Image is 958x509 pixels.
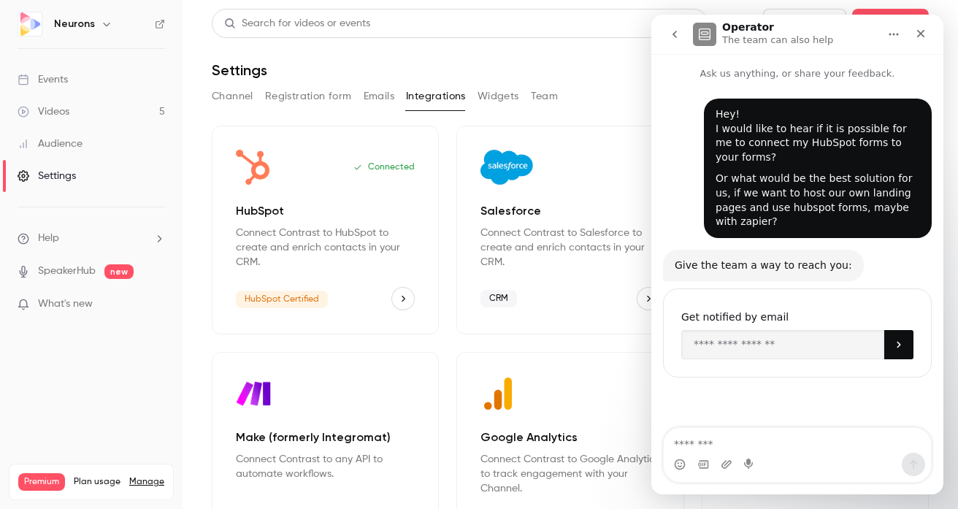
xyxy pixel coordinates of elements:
p: HubSpot [236,202,415,220]
div: Settings [18,169,76,183]
span: Plan usage [74,476,120,488]
span: HubSpot Certified [236,291,328,308]
iframe: Noticeable Trigger [147,298,165,311]
div: Search for videos or events [224,16,370,31]
button: Integrations [406,85,466,108]
button: Emails [364,85,394,108]
h6: Neurons [54,17,95,31]
button: Registration form [265,85,352,108]
div: Events [18,72,68,87]
div: HubSpot [212,126,439,334]
img: Neurons [18,12,42,36]
div: Videos [18,104,69,119]
button: HubSpot [391,287,415,310]
button: Team [531,85,559,108]
iframe: Intercom live chat [651,15,943,494]
div: Audience [18,137,83,151]
button: Schedule [852,9,929,38]
button: Channel [212,85,253,108]
button: Salesforce [637,287,660,310]
p: Connect Contrast to HubSpot to create and enrich contacts in your CRM. [236,226,415,269]
button: Widgets [478,85,519,108]
h1: Settings [212,61,267,79]
button: New video [763,9,846,38]
p: Connect Contrast to Google Analytics to track engagement with your Channel. [480,452,659,496]
p: Google Analytics [480,429,659,446]
span: What's new [38,296,93,312]
p: Salesforce [480,202,659,220]
span: Premium [18,473,65,491]
a: Manage [129,476,164,488]
p: Connect Contrast to Salesforce to create and enrich contacts in your CRM. [480,226,659,269]
p: Make (formerly Integromat) [236,429,415,446]
div: Salesforce [456,126,683,334]
p: Connect Contrast to any API to automate workflows. [236,452,415,481]
span: new [104,264,134,279]
a: SpeakerHub [38,264,96,279]
p: Connected [353,161,415,173]
span: Help [38,231,59,246]
span: CRM [480,290,517,307]
li: help-dropdown-opener [18,231,165,246]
